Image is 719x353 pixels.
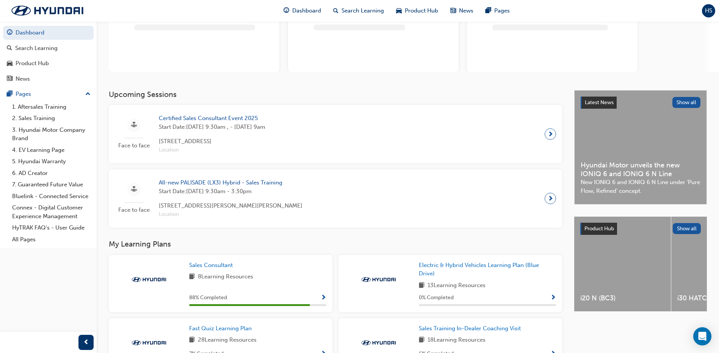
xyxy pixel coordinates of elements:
span: search-icon [333,6,338,16]
a: 5. Hyundai Warranty [9,156,94,167]
img: Trak [4,3,91,19]
span: 0 % Completed [419,294,454,302]
a: Sales Training In-Dealer Coaching Visit [419,324,524,333]
span: New IONIQ 6 and IONIQ 6 N Line under ‘Pure Flow, Refined’ concept. [581,178,700,195]
a: 2. Sales Training [9,112,94,124]
span: Show Progress [550,295,556,301]
span: 13 Learning Resources [428,281,486,291]
button: Show Progress [321,293,326,303]
button: HS [702,4,715,17]
a: Product HubShow all [580,223,701,235]
span: book-icon [419,281,425,291]
span: Dashboard [292,6,321,15]
span: Location [159,146,265,155]
a: 7. Guaranteed Future Value [9,179,94,191]
span: next-icon [548,129,553,139]
a: Latest NewsShow allHyundai Motor unveils the new IONIQ 6 and IONIQ 6 N LineNew IONIQ 6 and IONIQ ... [574,90,707,205]
span: pages-icon [7,91,13,98]
span: car-icon [396,6,402,16]
span: Face to face [115,206,153,214]
span: [STREET_ADDRESS][PERSON_NAME][PERSON_NAME] [159,201,302,210]
h3: My Learning Plans [109,240,562,248]
button: Pages [3,87,94,101]
span: pages-icon [486,6,491,16]
a: i20 N (BC3) [574,217,671,311]
span: i20 N (BC3) [580,294,665,303]
span: Sales Consultant [189,262,233,269]
span: All-new PALISADE (LX3) Hybrid - Sales Training [159,178,302,187]
span: Start Date: [DATE] 9:30am - 3:30pm [159,187,302,196]
span: book-icon [189,272,195,282]
div: Product Hub [16,59,49,68]
span: Show Progress [321,295,326,301]
a: 4. EV Learning Page [9,144,94,156]
span: Search Learning [341,6,384,15]
span: prev-icon [83,338,89,347]
a: 6. AD Creator [9,167,94,179]
img: Trak [358,339,399,347]
span: Face to face [115,141,153,150]
span: next-icon [548,193,553,204]
img: Trak [358,276,399,283]
a: Product Hub [3,56,94,70]
span: 88 % Completed [189,294,227,302]
span: Electric & Hybrid Vehicles Learning Plan (Blue Drive) [419,262,539,277]
a: search-iconSearch Learning [327,3,390,19]
span: up-icon [85,89,91,99]
a: Face to faceAll-new PALISADE (LX3) Hybrid - Sales TrainingStart Date:[DATE] 9:30am - 3:30pm[STREE... [115,175,556,222]
span: [STREET_ADDRESS] [159,137,265,146]
span: Start Date: [DATE] 9:30am , - [DATE] 9am [159,123,265,131]
span: Sales Training In-Dealer Coaching Visit [419,325,521,332]
span: Location [159,210,302,219]
a: Bluelink - Connected Service [9,191,94,202]
span: guage-icon [284,6,289,16]
span: Certified Sales Consultant Event 2025 [159,114,265,123]
span: HS [705,6,712,15]
span: news-icon [450,6,456,16]
span: book-icon [419,336,425,345]
img: Trak [128,276,170,283]
span: car-icon [7,60,13,67]
span: news-icon [7,76,13,83]
a: Search Learning [3,41,94,55]
div: Search Learning [15,44,58,53]
a: news-iconNews [444,3,479,19]
a: pages-iconPages [479,3,516,19]
span: 18 Learning Resources [428,336,486,345]
a: HyTRAK FAQ's - User Guide [9,222,94,234]
span: Hyundai Motor unveils the new IONIQ 6 and IONIQ 6 N Line [581,161,700,178]
a: Dashboard [3,26,94,40]
a: guage-iconDashboard [277,3,327,19]
button: Show all [673,223,701,234]
a: News [3,72,94,86]
a: Connex - Digital Customer Experience Management [9,202,94,222]
span: 28 Learning Resources [198,336,257,345]
img: Trak [128,339,170,347]
span: Product Hub [405,6,438,15]
span: News [459,6,473,15]
a: Sales Consultant [189,261,236,270]
a: 1. Aftersales Training [9,101,94,113]
button: Show all [672,97,701,108]
div: Open Intercom Messenger [693,327,711,345]
a: Face to faceCertified Sales Consultant Event 2025Start Date:[DATE] 9:30am , - [DATE] 9am[STREET_A... [115,111,556,157]
a: Electric & Hybrid Vehicles Learning Plan (Blue Drive) [419,261,556,278]
span: Fast Quiz Learning Plan [189,325,252,332]
span: Pages [494,6,510,15]
button: DashboardSearch LearningProduct HubNews [3,24,94,87]
span: Product Hub [584,225,614,232]
span: book-icon [189,336,195,345]
h3: Upcoming Sessions [109,90,562,99]
a: car-iconProduct Hub [390,3,444,19]
a: Latest NewsShow all [581,97,700,109]
a: Fast Quiz Learning Plan [189,324,255,333]
div: News [16,75,30,83]
a: All Pages [9,234,94,245]
span: sessionType_FACE_TO_FACE-icon [131,185,137,194]
span: guage-icon [7,30,13,36]
span: Latest News [585,99,614,106]
span: 8 Learning Resources [198,272,253,282]
a: 3. Hyundai Motor Company Brand [9,124,94,144]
